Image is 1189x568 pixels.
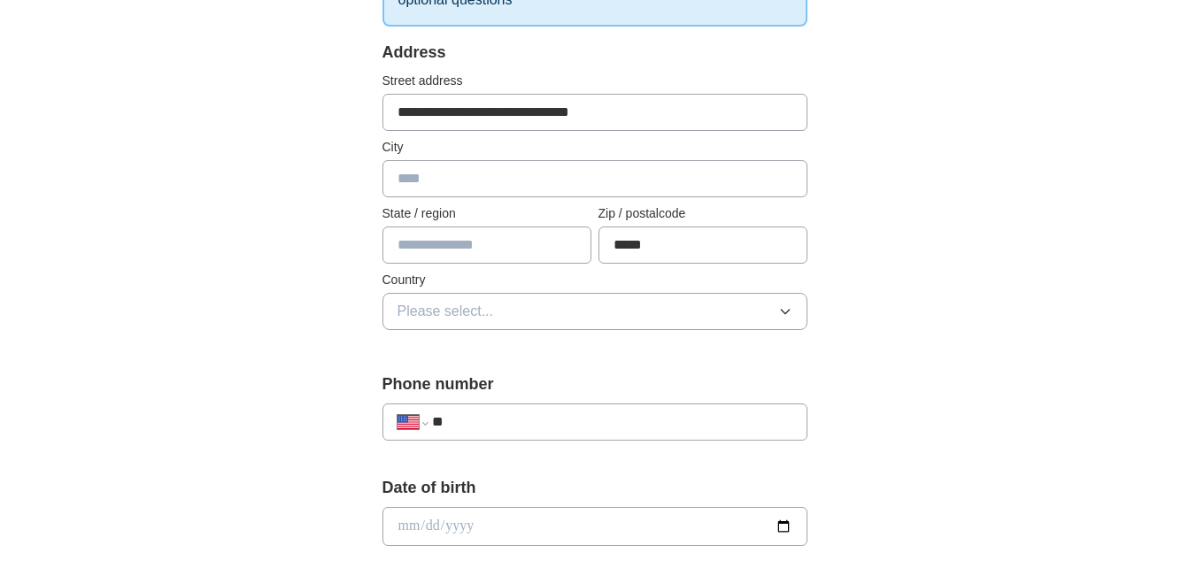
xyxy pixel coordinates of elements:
span: Please select... [398,301,494,322]
label: Street address [382,72,807,90]
label: Zip / postalcode [598,204,807,223]
label: Phone number [382,372,807,396]
label: Date of birth [382,476,807,500]
label: State / region [382,204,591,223]
button: Please select... [382,293,807,330]
label: Country [382,271,807,289]
div: Address [382,41,807,65]
label: City [382,138,807,157]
